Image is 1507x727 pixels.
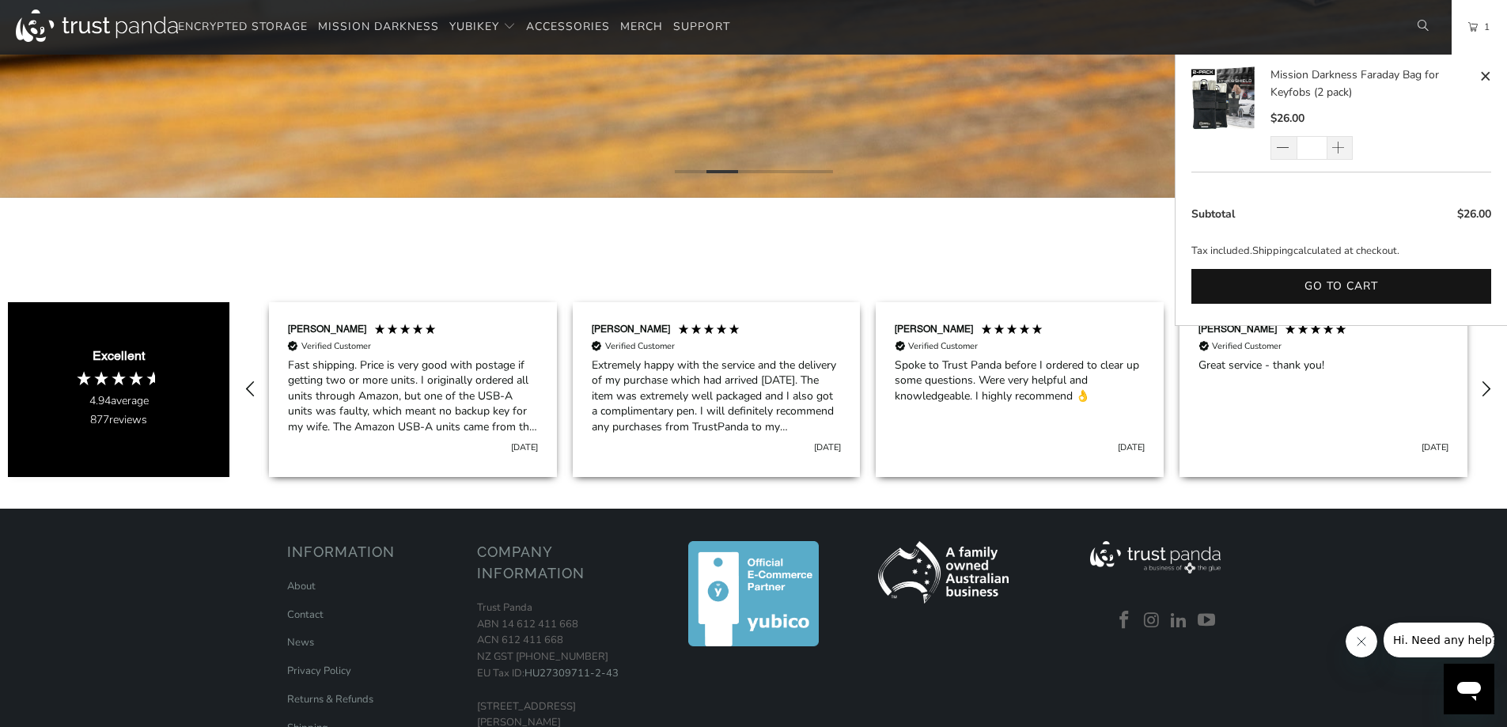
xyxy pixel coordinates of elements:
span: Accessories [526,19,610,34]
a: HU27309711-2-43 [524,666,619,680]
span: Mission Darkness [318,19,439,34]
div: REVIEWS.io Carousel Scroll Left [232,370,270,408]
summary: YubiKey [449,9,516,46]
a: Encrypted Storage [178,9,308,46]
li: Page dot 1 [675,170,706,173]
a: Shipping [1252,243,1293,259]
a: Privacy Policy [287,664,351,678]
div: REVIEWS.io Carousel Scroll Right [1467,370,1505,408]
iframe: Message from company [1384,623,1494,657]
a: Returns & Refunds [287,692,373,706]
div: average [89,393,149,409]
div: 5 Stars [677,323,744,339]
div: Verified Customer [301,340,371,352]
div: [PERSON_NAME] [592,323,670,336]
iframe: Close message [1346,626,1377,657]
li: Page dot 2 [706,170,738,173]
img: Mission Darkness Faraday Bag for Keyfobs (2 pack) [1191,66,1255,130]
a: Mission Darkness [318,9,439,46]
span: 1 [1478,18,1490,36]
div: [PERSON_NAME] [895,323,973,336]
a: Support [673,9,730,46]
a: Mission Darkness Faraday Bag for Keyfobs (2 pack) [1191,66,1270,161]
span: $26.00 [1457,206,1491,222]
span: $26.00 [1270,111,1304,126]
li: Page dot 3 [738,170,770,173]
a: About [287,579,316,593]
div: Fast shipping. Price is very good with postage if getting two or more units. I originally ordered... [288,358,538,435]
div: Excellent [93,347,145,365]
a: Accessories [526,9,610,46]
span: Merch [620,19,663,34]
span: Hi. Need any help? [9,11,114,24]
a: News [287,635,314,649]
div: 5 Stars [980,323,1047,339]
div: Extremely happy with the service and the delivery of my purchase which had arrived [DATE]. The it... [592,358,842,435]
a: Merch [620,9,663,46]
div: [DATE] [814,441,841,453]
div: [DATE] [1118,441,1145,453]
a: Contact [287,608,324,622]
span: Subtotal [1191,206,1235,222]
div: [DATE] [1422,441,1448,453]
img: Trust Panda Australia [16,9,178,42]
div: Verified Customer [1212,340,1282,352]
span: Encrypted Storage [178,19,308,34]
a: Trust Panda Australia on Instagram [1140,611,1164,631]
a: Mission Darkness Faraday Bag for Keyfobs (2 pack) [1270,66,1475,102]
div: Great service - thank you! [1198,358,1448,373]
div: Verified Customer [605,340,675,352]
span: YubiKey [449,19,499,34]
p: Tax included. calculated at checkout. [1191,243,1491,259]
nav: Translation missing: en.navigation.header.main_nav [178,9,730,46]
div: Spoke to Trust Panda before I ordered to clear up some questions. Were very helpful and knowledge... [895,358,1145,404]
div: reviews [90,412,147,428]
a: Trust Panda Australia on YouTube [1195,611,1219,631]
a: Trust Panda Australia on Facebook [1113,611,1137,631]
div: [PERSON_NAME] [1198,323,1277,336]
span: 877 [90,412,109,427]
iframe: Reviews Widget [8,229,1499,281]
button: Go to cart [1191,269,1491,305]
span: 4.94 [89,393,111,408]
a: Trust Panda Australia on LinkedIn [1168,611,1191,631]
div: [PERSON_NAME] [288,323,366,336]
li: Page dot 4 [770,170,801,173]
div: 4.94 Stars [75,369,162,387]
div: Verified Customer [908,340,978,352]
div: [DATE] [511,441,538,453]
div: 5 Stars [373,323,441,339]
span: Support [673,19,730,34]
iframe: Button to launch messaging window [1444,664,1494,714]
div: 5 Stars [1284,323,1351,339]
li: Page dot 5 [801,170,833,173]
